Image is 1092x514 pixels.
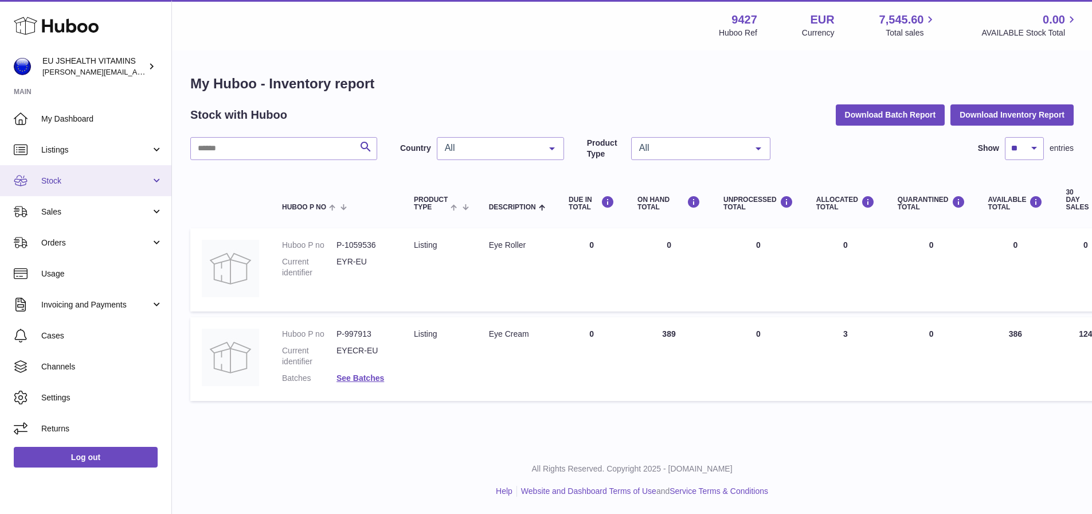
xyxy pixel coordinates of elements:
[42,56,146,77] div: EU JSHEALTH VITAMINS
[282,240,336,251] dt: Huboo P no
[557,317,626,401] td: 0
[282,329,336,340] dt: Huboo P no
[190,107,287,123] h2: Stock with Huboo
[41,268,163,279] span: Usage
[41,299,151,310] span: Invoicing and Payments
[41,145,151,155] span: Listings
[731,12,757,28] strong: 9427
[805,317,886,401] td: 3
[886,28,937,38] span: Total sales
[336,329,391,340] dd: P-997913
[521,486,656,496] a: Website and Dashboard Terms of Use
[489,329,546,340] div: Eye Cream
[929,240,934,250] span: 0
[805,228,886,311] td: 0
[202,329,259,386] img: product image
[802,28,835,38] div: Currency
[569,196,615,211] div: DUE IN TOTAL
[336,240,391,251] dd: P-1059536
[879,12,937,38] a: 7,545.60 Total sales
[41,392,163,403] span: Settings
[14,447,158,468] a: Log out
[181,464,1083,474] p: All Rights Reserved. Copyright 2025 - [DOMAIN_NAME]
[41,207,151,217] span: Sales
[336,345,391,367] dd: EYECR-EU
[929,329,934,338] span: 0
[14,58,31,75] img: laura@jessicasepel.com
[626,228,712,311] td: 0
[1050,143,1074,154] span: entries
[489,240,546,251] div: Eye Roller
[981,12,1078,38] a: 0.00 AVAILABLE Stock Total
[41,361,163,372] span: Channels
[442,142,541,154] span: All
[414,329,437,338] span: listing
[414,196,448,211] span: Product Type
[719,28,757,38] div: Huboo Ref
[836,104,945,125] button: Download Batch Report
[400,143,431,154] label: Country
[978,143,999,154] label: Show
[41,423,163,434] span: Returns
[988,196,1043,211] div: AVAILABLE Total
[636,142,747,154] span: All
[898,196,965,211] div: QUARANTINED Total
[712,228,805,311] td: 0
[981,28,1078,38] span: AVAILABLE Stock Total
[282,204,326,211] span: Huboo P no
[977,228,1055,311] td: 0
[557,228,626,311] td: 0
[282,373,336,384] dt: Batches
[712,317,805,401] td: 0
[626,317,712,401] td: 389
[587,138,625,159] label: Product Type
[517,486,768,497] li: and
[950,104,1074,125] button: Download Inventory Report
[190,75,1074,93] h1: My Huboo - Inventory report
[202,240,259,297] img: product image
[282,345,336,367] dt: Current identifier
[1043,12,1065,28] span: 0.00
[336,256,391,278] dd: EYR-EU
[637,196,700,211] div: ON HAND Total
[723,196,793,211] div: UNPROCESSED Total
[489,204,536,211] span: Description
[810,12,834,28] strong: EUR
[42,67,230,76] span: [PERSON_NAME][EMAIL_ADDRESS][DOMAIN_NAME]
[670,486,768,496] a: Service Terms & Conditions
[41,176,151,186] span: Stock
[879,12,924,28] span: 7,545.60
[41,330,163,341] span: Cases
[816,196,875,211] div: ALLOCATED Total
[414,240,437,250] span: listing
[336,373,384,383] a: See Batches
[496,486,512,496] a: Help
[41,114,163,124] span: My Dashboard
[41,237,151,248] span: Orders
[282,256,336,278] dt: Current identifier
[977,317,1055,401] td: 386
